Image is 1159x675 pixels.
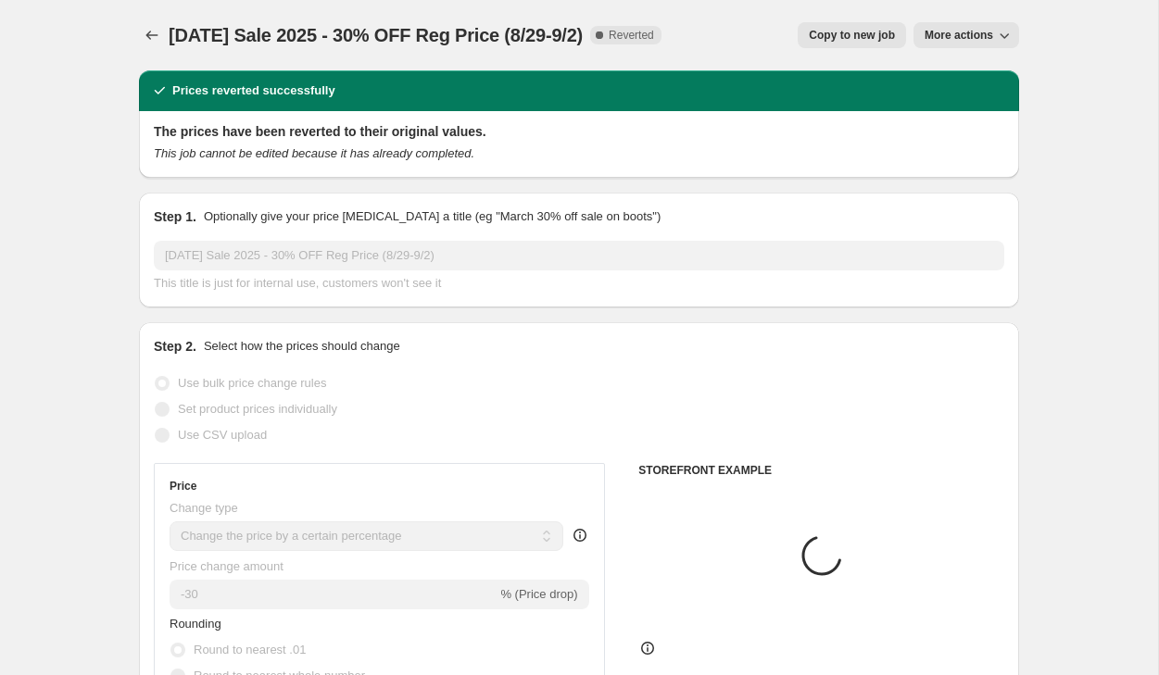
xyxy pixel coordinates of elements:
[154,122,1004,141] h2: The prices have been reverted to their original values.
[170,580,497,609] input: -15
[154,337,196,356] h2: Step 2.
[194,643,306,656] span: Round to nearest .01
[204,337,400,356] p: Select how the prices should change
[154,276,441,290] span: This title is just for internal use, customers won't see it
[638,463,1004,478] h6: STOREFRONT EXAMPLE
[139,22,165,48] button: Price change jobs
[170,479,196,494] h3: Price
[178,402,337,416] span: Set product prices individually
[154,146,474,160] i: This job cannot be edited because it has already completed.
[170,617,221,631] span: Rounding
[178,428,267,442] span: Use CSV upload
[798,22,906,48] button: Copy to new job
[809,28,895,43] span: Copy to new job
[154,207,196,226] h2: Step 1.
[571,526,589,544] div: help
[169,25,583,45] span: [DATE] Sale 2025 - 30% OFF Reg Price (8/29-9/2)
[500,587,577,601] span: % (Price drop)
[178,376,326,390] span: Use bulk price change rules
[170,559,283,573] span: Price change amount
[170,501,238,515] span: Change type
[154,241,1004,270] input: 30% off holiday sale
[172,81,335,100] h2: Prices reverted successfully
[609,28,654,43] span: Reverted
[204,207,661,226] p: Optionally give your price [MEDICAL_DATA] a title (eg "March 30% off sale on boots")
[913,22,1019,48] button: More actions
[925,28,993,43] span: More actions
